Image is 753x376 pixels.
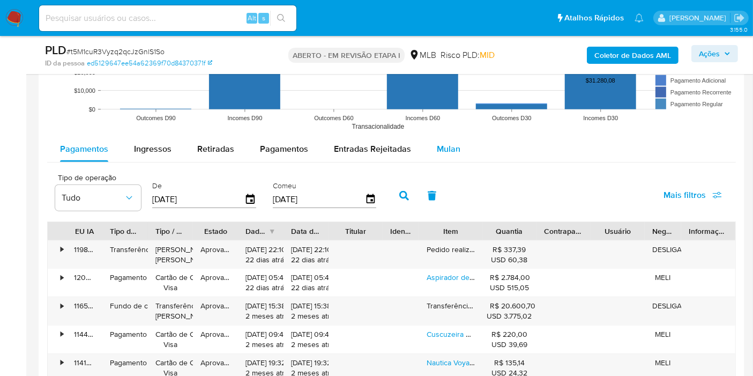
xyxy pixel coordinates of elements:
[730,25,748,34] font: 3.155.0
[699,45,720,62] font: Ações
[564,12,624,24] font: Atalhos Rápidos
[420,49,436,61] font: MLB
[594,47,671,64] font: Coletor de Dados AML
[71,46,165,57] font: t5M1cuR3Vyzq2qcJzGnlS1So
[669,13,730,23] p: vitoria.caldeira@mercadolivre.com
[87,58,205,68] font: ed5129647ee54a62369f70d84370371f
[441,49,480,61] font: Risco PLD:
[587,47,679,64] button: Coletor de Dados AML
[669,12,726,23] font: [PERSON_NAME]
[270,11,292,26] button: ícone de pesquisa
[262,13,265,23] font: s
[293,50,400,61] font: ABERTO - EM REVISÃO ETAPA I
[66,46,71,57] font: #
[39,11,296,25] input: Pesquisar usuários ou casos...
[480,49,495,61] font: MID
[87,58,212,68] a: ed5129647ee54a62369f70d84370371f
[45,41,66,58] font: PLD
[248,13,256,23] font: Alt
[691,45,738,62] button: Ações
[45,58,85,68] font: ID da pessoa
[635,13,644,23] a: Notificações
[734,12,745,24] a: Sair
